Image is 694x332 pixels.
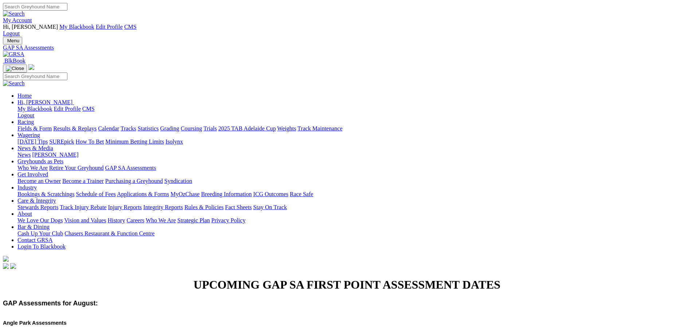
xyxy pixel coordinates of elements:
[121,125,136,132] a: Tracks
[53,125,97,132] a: Results & Replays
[17,138,691,145] div: Wagering
[76,191,115,197] a: Schedule of Fees
[184,204,224,210] a: Rules & Policies
[177,217,210,223] a: Strategic Plan
[3,73,67,80] input: Search
[3,80,25,87] img: Search
[138,125,159,132] a: Statistics
[3,65,27,73] button: Toggle navigation
[17,198,56,204] a: Care & Integrity
[76,138,104,145] a: How To Bet
[124,24,137,30] a: CMS
[105,178,163,184] a: Purchasing a Greyhound
[17,237,52,243] a: Contact GRSA
[17,224,50,230] a: Bar & Dining
[17,165,691,171] div: Greyhounds as Pets
[49,165,104,171] a: Retire Your Greyhound
[17,152,691,158] div: News & Media
[17,217,691,224] div: About
[253,204,287,210] a: Stay On Track
[4,58,26,64] span: BlkBook
[3,300,98,307] span: GAP Assessments for August:
[17,204,691,211] div: Care & Integrity
[17,125,691,132] div: Racing
[98,125,119,132] a: Calendar
[164,178,192,184] a: Syndication
[17,93,32,99] a: Home
[3,17,32,23] a: My Account
[17,178,61,184] a: Become an Owner
[108,204,142,210] a: Injury Reports
[203,125,217,132] a: Trials
[6,66,24,71] img: Close
[3,263,9,269] img: facebook.svg
[17,132,40,138] a: Wagering
[17,191,74,197] a: Bookings & Scratchings
[3,11,25,17] img: Search
[290,191,313,197] a: Race Safe
[160,125,179,132] a: Grading
[17,184,37,191] a: Industry
[17,145,53,151] a: News & Media
[201,191,252,197] a: Breeding Information
[17,204,58,210] a: Stewards Reports
[17,230,63,237] a: Cash Up Your Club
[59,24,94,30] a: My Blackbook
[96,24,123,30] a: Edit Profile
[253,191,288,197] a: ICG Outcomes
[10,263,16,269] img: twitter.svg
[181,125,202,132] a: Coursing
[170,191,200,197] a: MyOzChase
[28,64,34,70] img: logo-grsa-white.png
[64,217,106,223] a: Vision and Values
[3,320,67,326] b: Angle Park Assessments
[17,125,52,132] a: Fields & Form
[3,37,22,44] button: Toggle navigation
[117,191,169,197] a: Applications & Forms
[17,191,691,198] div: Industry
[17,158,63,164] a: Greyhounds as Pets
[143,204,183,210] a: Integrity Reports
[17,230,691,237] div: Bar & Dining
[105,165,156,171] a: GAP SA Assessments
[7,38,19,43] span: Menu
[3,278,691,292] h1: UPCOMING GAP SA FIRST POINT ASSESSMENT DATES
[3,256,9,262] img: logo-grsa-white.png
[17,99,72,105] span: Hi, [PERSON_NAME]
[3,24,691,37] div: My Account
[17,178,691,184] div: Get Involved
[3,58,26,64] a: BlkBook
[211,217,246,223] a: Privacy Policy
[3,51,24,58] img: GRSA
[17,112,34,118] a: Logout
[64,230,154,237] a: Chasers Restaurant & Function Centre
[17,119,34,125] a: Racing
[54,106,81,112] a: Edit Profile
[277,125,296,132] a: Weights
[17,138,48,145] a: [DATE] Tips
[49,138,74,145] a: SUREpick
[82,106,95,112] a: CMS
[17,171,48,177] a: Get Involved
[3,30,20,36] a: Logout
[17,106,691,119] div: Hi, [PERSON_NAME]
[17,217,63,223] a: We Love Our Dogs
[17,243,66,250] a: Login To Blackbook
[298,125,342,132] a: Track Maintenance
[32,152,78,158] a: [PERSON_NAME]
[126,217,144,223] a: Careers
[60,204,106,210] a: Track Injury Rebate
[165,138,183,145] a: Isolynx
[17,106,52,112] a: My Blackbook
[62,178,104,184] a: Become a Trainer
[3,24,58,30] span: Hi, [PERSON_NAME]
[225,204,252,210] a: Fact Sheets
[105,138,164,145] a: Minimum Betting Limits
[17,165,48,171] a: Who We Are
[218,125,276,132] a: 2025 TAB Adelaide Cup
[107,217,125,223] a: History
[3,44,691,51] a: GAP SA Assessments
[17,211,32,217] a: About
[17,152,31,158] a: News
